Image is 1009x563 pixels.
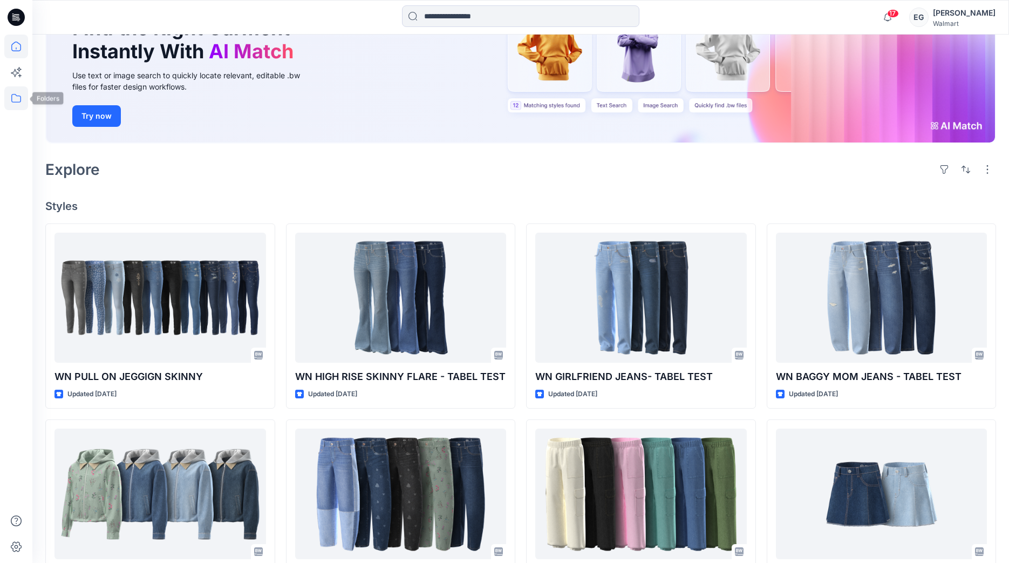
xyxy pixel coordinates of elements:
p: WN GIRLFRIEND JEANS- TABEL TEST [535,369,747,384]
a: WN PULL ON JEGGIGN SKINNY [54,233,266,363]
span: AI Match [209,39,294,63]
a: WN HIGH RISE SKINNY FLARE - TABEL TEST [295,233,507,363]
a: WN BAGGY MOM JEANS - TABEL TEST [776,233,987,363]
span: 17 [887,9,899,18]
div: EG [909,8,929,27]
div: Walmart [933,19,996,28]
a: WN GIRLFRIEND JEANS- TABEL TEST [535,233,747,363]
a: WN BARREL [295,429,507,559]
a: WN PULL ON CARGO JOGGER [535,429,747,559]
p: WN BAGGY MOM JEANS - TABEL TEST [776,369,987,384]
h1: Find the Right Garment Instantly With [72,17,299,63]
p: Updated [DATE] [308,389,357,400]
p: WN HIGH RISE SKINNY FLARE - TABEL TEST [295,369,507,384]
p: Updated [DATE] [548,389,597,400]
p: Updated [DATE] [67,389,117,400]
a: WN BUBBLE HEM JACKET [54,429,266,559]
div: Use text or image search to quickly locate relevant, editable .bw files for faster design workflows. [72,70,315,92]
p: WN PULL ON JEGGIGN SKINNY [54,369,266,384]
a: WN SEAMED SKATOR SKIRT [776,429,987,559]
h2: Explore [45,161,100,178]
p: Updated [DATE] [789,389,838,400]
div: [PERSON_NAME] [933,6,996,19]
button: Try now [72,105,121,127]
h4: Styles [45,200,996,213]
